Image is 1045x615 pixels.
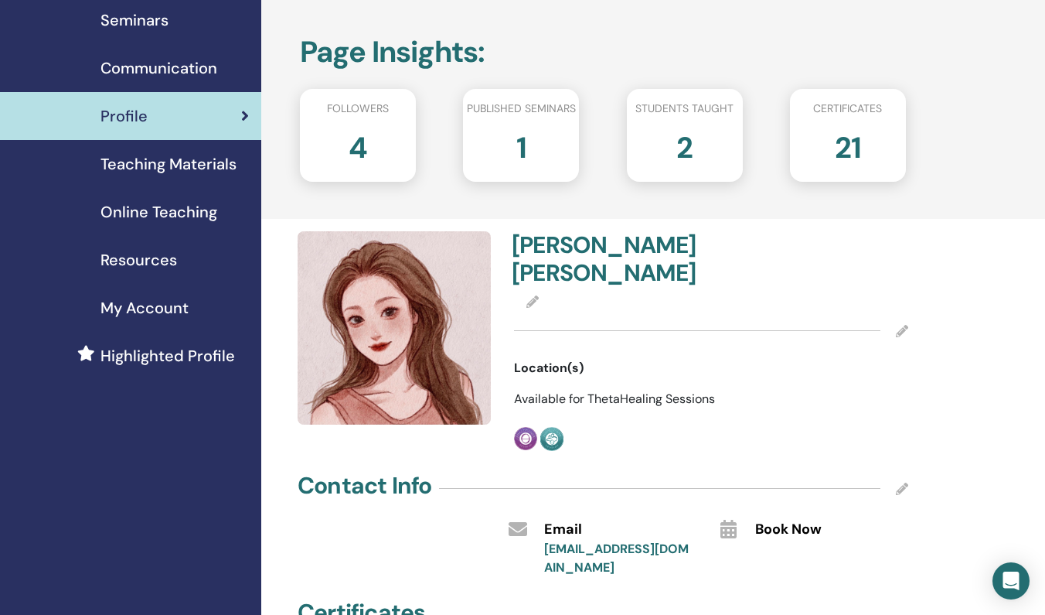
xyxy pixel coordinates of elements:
h2: 4 [349,123,367,166]
span: Seminars [100,9,168,32]
img: default.jpg [298,231,491,425]
span: Available for ThetaHealing Sessions [514,391,715,407]
h4: Contact Info [298,472,431,500]
span: Profile [100,104,148,128]
span: Location(s) [514,359,584,378]
h4: [PERSON_NAME] [PERSON_NAME] [512,231,702,287]
span: Followers [327,101,389,117]
span: Communication [100,56,217,80]
span: Email [544,520,582,540]
span: Resources [100,248,177,272]
span: Students taught [635,101,734,117]
h2: 21 [835,123,861,166]
span: Certificates [813,101,882,117]
span: Teaching Materials [100,152,237,176]
span: My Account [100,296,189,319]
a: [EMAIL_ADDRESS][DOMAIN_NAME] [544,541,689,576]
div: Open Intercom Messenger [992,562,1030,600]
span: Online Teaching [100,200,217,224]
span: Published seminars [467,101,576,117]
h2: 2 [676,123,693,166]
h2: Page Insights : [300,35,906,70]
span: Highlighted Profile [100,344,235,367]
span: Book Now [755,520,822,540]
h2: 1 [516,123,526,166]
